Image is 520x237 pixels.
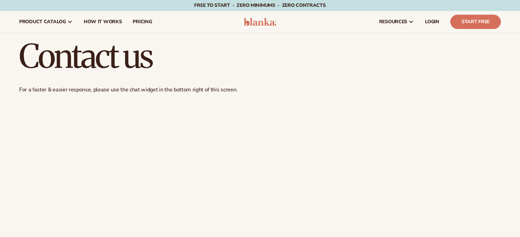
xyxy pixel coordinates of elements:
span: Free to start · ZERO minimums · ZERO contracts [194,2,325,9]
a: LOGIN [419,11,445,33]
a: How It Works [78,11,128,33]
a: product catalog [14,11,78,33]
span: pricing [133,19,152,25]
a: Start Free [450,15,501,29]
span: product catalog [19,19,66,25]
p: For a faster & easier response, please use the chat widget in the bottom right of this screen. [19,86,501,93]
img: logo [244,18,276,26]
span: resources [379,19,407,25]
span: LOGIN [425,19,439,25]
a: pricing [127,11,157,33]
h1: Contact us [19,40,501,73]
span: How It Works [84,19,122,25]
a: resources [374,11,419,33]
